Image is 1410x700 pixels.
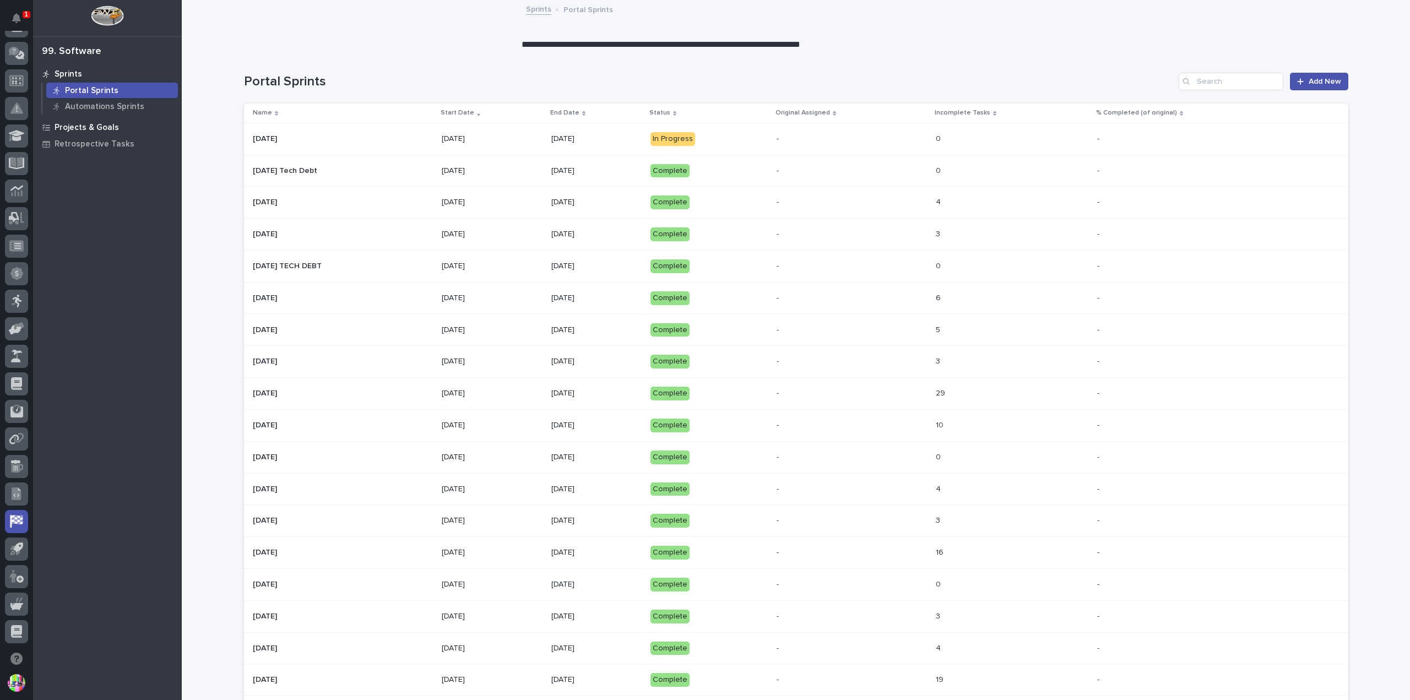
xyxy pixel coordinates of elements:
[936,514,942,525] p: 3
[244,537,1348,569] tr: [DATE][DATE] [DATE][DATE]Complete-- 1616 --
[65,102,144,112] p: Automations Sprints
[1097,355,1102,366] p: -
[11,61,200,79] p: How can we help?
[650,419,690,432] div: Complete
[253,514,279,525] p: [DATE]
[777,610,781,621] p: -
[650,673,690,687] div: Complete
[244,346,1348,378] tr: [DATE][DATE] [DATE][DATE]Complete-- 33 --
[1097,578,1102,589] p: -
[551,134,642,144] p: [DATE]
[936,291,943,303] p: 6
[650,514,690,528] div: Complete
[253,610,279,621] p: [DATE]
[1097,387,1102,398] p: -
[777,642,781,653] p: -
[442,421,543,430] p: [DATE]
[253,419,279,430] p: [DATE]
[11,177,29,195] img: Brittany
[253,387,279,398] p: [DATE]
[244,569,1348,601] tr: [DATE][DATE] [DATE][DATE]Complete-- 00 --
[442,262,543,271] p: [DATE]
[244,314,1348,346] tr: [DATE][DATE] [DATE][DATE]Complete-- 55 --
[936,642,943,653] p: 4
[1097,419,1102,430] p: -
[42,83,182,98] a: Portal Sprints
[33,135,182,152] a: Retrospective Tasks
[777,514,781,525] p: -
[1097,514,1102,525] p: -
[244,473,1348,505] tr: [DATE][DATE] [DATE][DATE]Complete-- 44 --
[244,410,1348,442] tr: [DATE][DATE] [DATE][DATE]Complete-- 1010 --
[650,132,695,146] div: In Progress
[50,122,181,133] div: Start new chat
[5,671,28,694] button: users-avatar
[244,123,1348,155] tr: [DATE][DATE] [DATE][DATE]In Progress-- 00 --
[11,264,20,273] div: 📖
[442,166,543,176] p: [DATE]
[244,632,1348,664] tr: [DATE][DATE] [DATE][DATE]Complete-- 44 --
[244,187,1348,219] tr: [DATE][DATE] [DATE][DATE]Complete-- 44 --
[563,3,613,15] p: Portal Sprints
[1097,164,1102,176] p: -
[253,107,272,119] p: Name
[171,158,200,171] button: See all
[253,451,279,462] p: [DATE]
[50,133,151,142] div: We're available if you need us!
[253,259,324,271] p: [DATE] TECH DEBT
[442,198,543,207] p: [DATE]
[442,516,543,525] p: [DATE]
[33,66,182,82] a: Sprints
[42,46,101,58] div: 99. Software
[253,642,279,653] p: [DATE]
[650,642,690,655] div: Complete
[24,10,28,18] p: 1
[7,259,64,279] a: 📖Help Docs
[1097,673,1102,685] p: -
[551,357,642,366] p: [DATE]
[244,219,1348,251] tr: [DATE][DATE] [DATE][DATE]Complete-- 33 --
[11,10,33,32] img: Stacker
[936,673,946,685] p: 19
[777,673,781,685] p: -
[22,188,31,197] img: 1736555164131-43832dd5-751b-4058-ba23-39d91318e5a0
[442,612,543,621] p: [DATE]
[442,357,543,366] p: [DATE]
[777,291,781,303] p: -
[442,389,543,398] p: [DATE]
[650,291,690,305] div: Complete
[91,188,95,197] span: •
[244,600,1348,632] tr: [DATE][DATE] [DATE][DATE]Complete-- 33 --
[442,675,543,685] p: [DATE]
[97,218,120,226] span: [DATE]
[253,673,279,685] p: [DATE]
[649,107,670,119] p: Status
[551,453,642,462] p: [DATE]
[777,355,781,366] p: -
[1097,610,1102,621] p: -
[442,548,543,557] p: [DATE]
[1097,196,1102,207] p: -
[551,230,642,239] p: [DATE]
[1097,132,1102,144] p: -
[1309,78,1341,85] span: Add New
[253,355,279,366] p: [DATE]
[1096,107,1177,119] p: % Completed (of original)
[650,259,690,273] div: Complete
[936,610,942,621] p: 3
[650,482,690,496] div: Complete
[244,441,1348,473] tr: [DATE][DATE] [DATE][DATE]Complete-- 00 --
[244,155,1348,187] tr: [DATE] Tech Debt[DATE] Tech Debt [DATE][DATE]Complete-- 00 --
[551,644,642,653] p: [DATE]
[775,107,830,119] p: Original Assigned
[5,7,28,30] button: Notifications
[551,516,642,525] p: [DATE]
[936,578,943,589] p: 0
[1097,259,1102,271] p: -
[551,580,642,589] p: [DATE]
[253,132,279,144] p: [DATE]
[65,86,118,96] p: Portal Sprints
[253,546,279,557] p: [DATE]
[650,196,690,209] div: Complete
[442,644,543,653] p: [DATE]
